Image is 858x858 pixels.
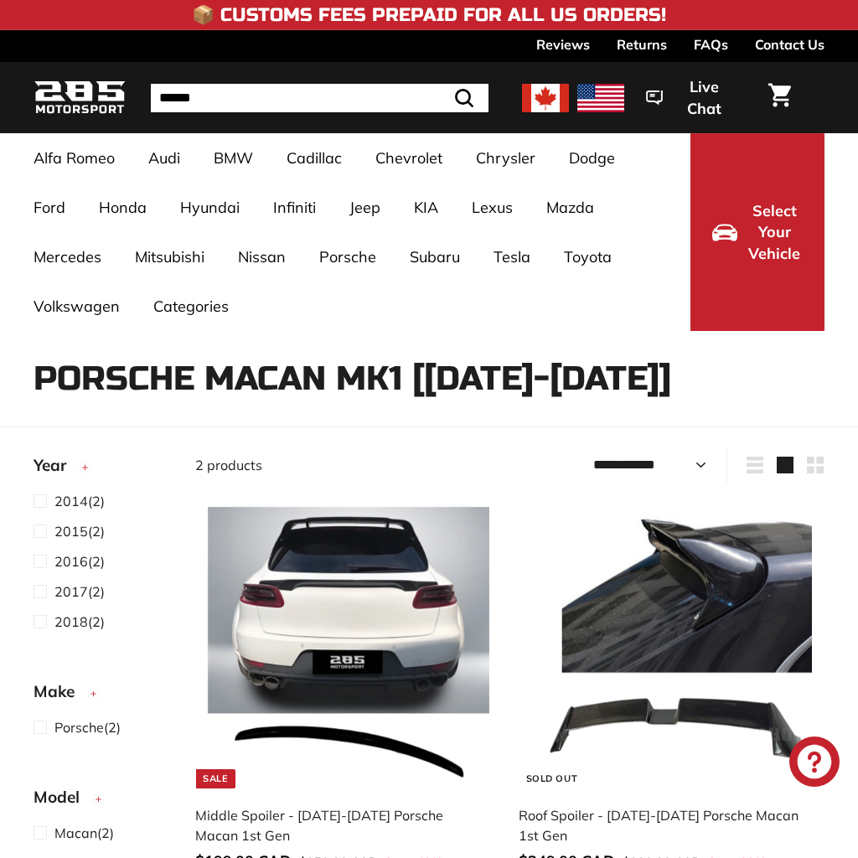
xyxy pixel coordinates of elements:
[54,521,105,541] span: (2)
[519,769,584,788] div: Sold Out
[34,78,126,117] img: Logo_285_Motorsport_areodynamics_components
[746,200,803,265] span: Select Your Vehicle
[82,183,163,232] a: Honda
[54,553,88,570] span: 2016
[755,30,824,59] a: Contact Us
[547,232,628,282] a: Toyota
[519,805,808,845] div: Roof Spoiler - [DATE]-[DATE] Porsche Macan 1st Gen
[221,232,302,282] a: Nissan
[163,183,256,232] a: Hyundai
[151,84,488,112] input: Search
[536,30,590,59] a: Reviews
[34,680,87,704] span: Make
[530,183,611,232] a: Mazda
[624,66,758,129] button: Live Chat
[333,183,397,232] a: Jeep
[34,453,79,478] span: Year
[671,76,737,119] span: Live Chat
[393,232,477,282] a: Subaru
[195,805,484,845] div: Middle Spoiler - [DATE]-[DATE] Porsche Macan 1st Gen
[195,455,509,475] div: 2 products
[54,613,88,630] span: 2018
[17,133,132,183] a: Alfa Romeo
[459,133,552,183] a: Chrysler
[192,5,666,25] h4: 📦 Customs Fees Prepaid for All US Orders!
[397,183,455,232] a: KIA
[54,523,88,540] span: 2015
[54,551,105,571] span: (2)
[302,232,393,282] a: Porsche
[455,183,530,232] a: Lexus
[34,448,168,490] button: Year
[17,282,137,331] a: Volkswagen
[54,491,105,511] span: (2)
[132,133,197,183] a: Audi
[256,183,333,232] a: Infiniti
[54,823,114,843] span: (2)
[54,612,105,632] span: (2)
[34,785,92,809] span: Model
[34,675,168,716] button: Make
[34,360,824,397] h1: Porsche Macan Mk1 [[DATE]-[DATE]]
[270,133,359,183] a: Cadillac
[17,183,82,232] a: Ford
[359,133,459,183] a: Chevrolet
[54,717,121,737] span: (2)
[54,583,88,600] span: 2017
[477,232,547,282] a: Tesla
[54,493,88,509] span: 2014
[784,737,845,791] inbox-online-store-chat: Shopify online store chat
[196,769,235,788] div: Sale
[694,30,728,59] a: FAQs
[137,282,246,331] a: Categories
[197,133,270,183] a: BMW
[54,824,97,841] span: Macan
[617,30,667,59] a: Returns
[118,232,221,282] a: Mitsubishi
[758,70,801,127] a: Cart
[54,719,104,736] span: Porsche
[34,780,168,822] button: Model
[690,133,824,331] button: Select Your Vehicle
[17,232,118,282] a: Mercedes
[552,133,632,183] a: Dodge
[54,581,105,602] span: (2)
[530,507,812,788] img: porsche macan spoiler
